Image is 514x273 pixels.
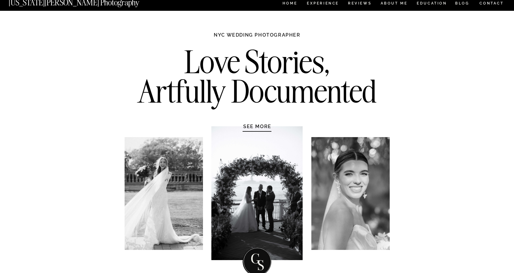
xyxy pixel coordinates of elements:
h1: NYC WEDDING PHOTOGRAPHER [201,32,313,44]
a: HOME [281,1,298,7]
a: EDUCATION [416,1,448,7]
a: BLOG [455,1,470,7]
a: Experience [307,1,338,7]
a: REVIEWS [348,1,370,7]
h2: Love Stories, Artfully Documented [131,47,383,110]
a: ABOUT ME [380,1,408,7]
a: SEE MORE [229,123,286,129]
